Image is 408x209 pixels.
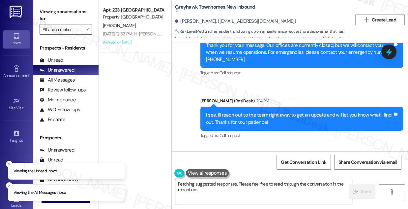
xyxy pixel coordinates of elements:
[33,45,99,52] div: Prospects + Residents
[175,29,210,34] strong: 🔧 Risk Level: Medium
[10,6,23,18] img: ResiDesk Logo
[3,160,30,178] a: Buildings
[349,184,375,199] button: Send
[24,105,25,109] span: •
[3,95,30,113] a: Site Visit •
[3,30,30,48] a: Inbox
[277,155,331,170] button: Get Conversation Link
[364,17,369,22] i: 
[353,189,358,194] i: 
[40,77,75,84] div: All Messages
[200,97,403,107] div: [PERSON_NAME] (ResiDesk)
[103,7,164,14] div: Apt. 223, [GEOGRAPHIC_DATA]
[334,155,401,170] button: Share Conversation via email
[33,134,99,141] div: Prospects
[103,14,164,20] div: Property: [GEOGRAPHIC_DATA]
[175,18,296,25] div: [PERSON_NAME]. ([EMAIL_ADDRESS][DOMAIN_NAME])
[372,17,396,23] span: Create Lead
[6,182,13,189] button: Close toast
[206,112,393,126] div: I see. I'll reach out to the team right away to get an update and will let you know what I find o...
[85,27,88,32] i: 
[23,137,24,142] span: •
[200,68,403,78] div: Tagged as:
[40,157,63,163] div: Unread
[103,22,136,28] span: [PERSON_NAME]
[40,106,80,113] div: WO Follow-ups
[361,188,371,195] span: Send
[29,72,30,77] span: •
[219,133,240,138] span: Call request
[206,42,393,63] div: Thank you for your message. Our offices are currently closed, but we will contact you when we res...
[43,24,81,35] input: All communities
[281,159,326,166] span: Get Conversation Link
[40,96,76,103] div: Maintenance
[40,57,63,64] div: Unread
[14,190,66,196] p: Viewing the All Messages inbox
[338,159,397,166] span: Share Conversation via email
[40,7,92,24] label: Viewing conversations for
[254,97,269,104] div: 2:14 PM
[389,189,394,194] i: 
[40,147,74,154] div: Unanswered
[40,67,74,74] div: Unanswered
[14,168,57,174] p: Viewing the Unread inbox
[6,160,13,167] button: Close toast
[175,4,255,15] b: Greyhawk Townhomes: New Inbound
[219,70,240,76] span: Call request
[175,28,352,56] span: : The resident is following up on a maintenance request for a dishwasher that has been delayed. W...
[200,131,403,140] div: Tagged as:
[102,38,164,47] div: Archived on [DATE]
[355,15,405,25] button: Create Lead
[40,116,65,123] div: Escalate
[175,179,352,204] textarea: Hi {{first_name}}, I'm following up on your dishwasher. I'll check in with the team again for a s...
[3,128,30,146] a: Insights •
[40,87,86,93] div: Review follow-ups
